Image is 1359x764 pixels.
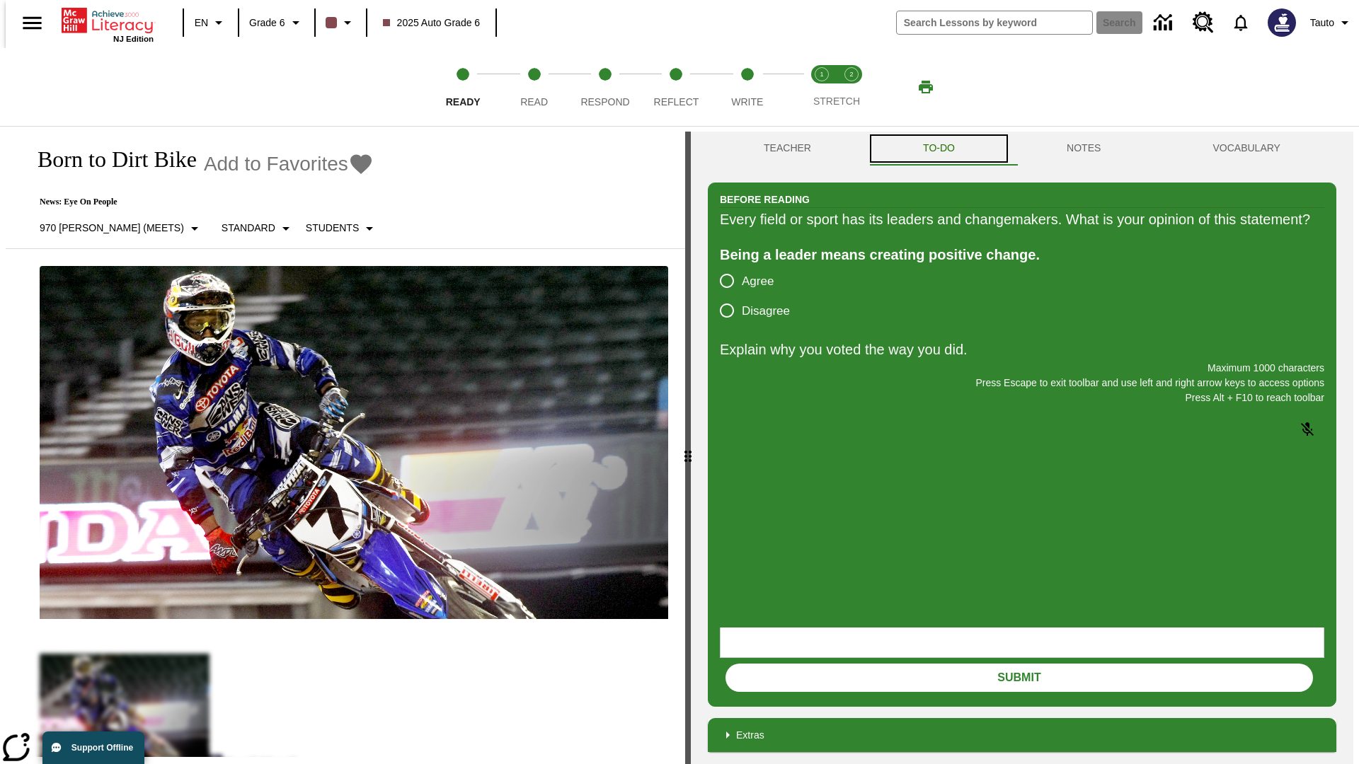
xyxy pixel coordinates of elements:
[708,718,1336,752] div: Extras
[564,48,646,126] button: Respond step 3 of 5
[40,221,184,236] p: 970 [PERSON_NAME] (Meets)
[720,243,1324,266] div: Being a leader means creating positive change.
[720,361,1324,376] p: Maximum 1000 characters
[62,5,154,43] div: Home
[580,96,629,108] span: Respond
[742,272,774,291] span: Agree
[1145,4,1184,42] a: Data Center
[1268,8,1296,37] img: Avatar
[706,48,789,126] button: Write step 5 of 5
[34,216,209,241] button: Select Lexile, 970 Lexile (Meets)
[801,48,842,126] button: Stretch Read step 1 of 2
[1304,10,1359,35] button: Profile/Settings
[1290,412,1324,446] button: Click to activate and allow voice recognition
[654,96,699,108] span: Reflect
[720,266,801,325] div: poll
[204,151,374,176] button: Add to Favorites - Born to Dirt Bike
[383,16,481,30] span: 2025 Auto Grade 6
[708,132,867,166] button: Teacher
[813,95,860,107] span: STRETCH
[635,48,717,126] button: Reflect step 4 of 5
[249,16,285,30] span: Grade 6
[691,132,1353,764] div: activity
[903,74,948,100] button: Print
[720,390,1324,405] p: Press Alt + F10 to reach toolbar
[742,302,790,320] span: Disagree
[1157,132,1336,166] button: VOCABULARY
[422,48,504,126] button: Ready step 1 of 5
[216,216,300,241] button: Scaffolds, Standard
[736,728,764,743] p: Extras
[23,146,197,173] h1: Born to Dirt Bike
[195,16,208,30] span: EN
[849,71,853,78] text: 2
[731,96,763,108] span: Write
[831,48,872,126] button: Stretch Respond step 2 of 2
[720,192,810,207] h2: Before Reading
[300,216,384,241] button: Select Student
[1310,16,1334,30] span: Tauto
[306,221,359,236] p: Students
[204,153,348,175] span: Add to Favorites
[493,48,575,126] button: Read step 2 of 5
[40,266,668,620] img: Motocross racer James Stewart flies through the air on his dirt bike.
[446,96,481,108] span: Ready
[71,743,133,753] span: Support Offline
[243,10,310,35] button: Grade: Grade 6, Select a grade
[11,2,53,44] button: Open side menu
[520,96,548,108] span: Read
[188,10,234,35] button: Language: EN, Select a language
[6,11,207,24] body: Explain why you voted the way you did. Maximum 1000 characters Press Alt + F10 to reach toolbar P...
[1259,4,1304,41] button: Select a new avatar
[23,197,384,207] p: News: Eye On People
[42,731,144,764] button: Support Offline
[720,208,1324,231] div: Every field or sport has its leaders and changemakers. What is your opinion of this statement?
[320,10,362,35] button: Class color is dark brown. Change class color
[720,376,1324,390] p: Press Escape to exit toolbar and use left and right arrow keys to access options
[222,221,275,236] p: Standard
[6,132,685,757] div: reading
[1011,132,1157,166] button: NOTES
[708,132,1336,166] div: Instructional Panel Tabs
[720,338,1324,361] p: Explain why you voted the way you did.
[685,132,691,764] div: Press Enter or Spacebar and then press right and left arrow keys to move the slider
[726,664,1313,692] button: Submit
[867,132,1011,166] button: TO-DO
[897,11,1092,34] input: search field
[113,35,154,43] span: NJ Edition
[1184,4,1222,42] a: Resource Center, Will open in new tab
[1222,4,1259,41] a: Notifications
[820,71,823,78] text: 1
